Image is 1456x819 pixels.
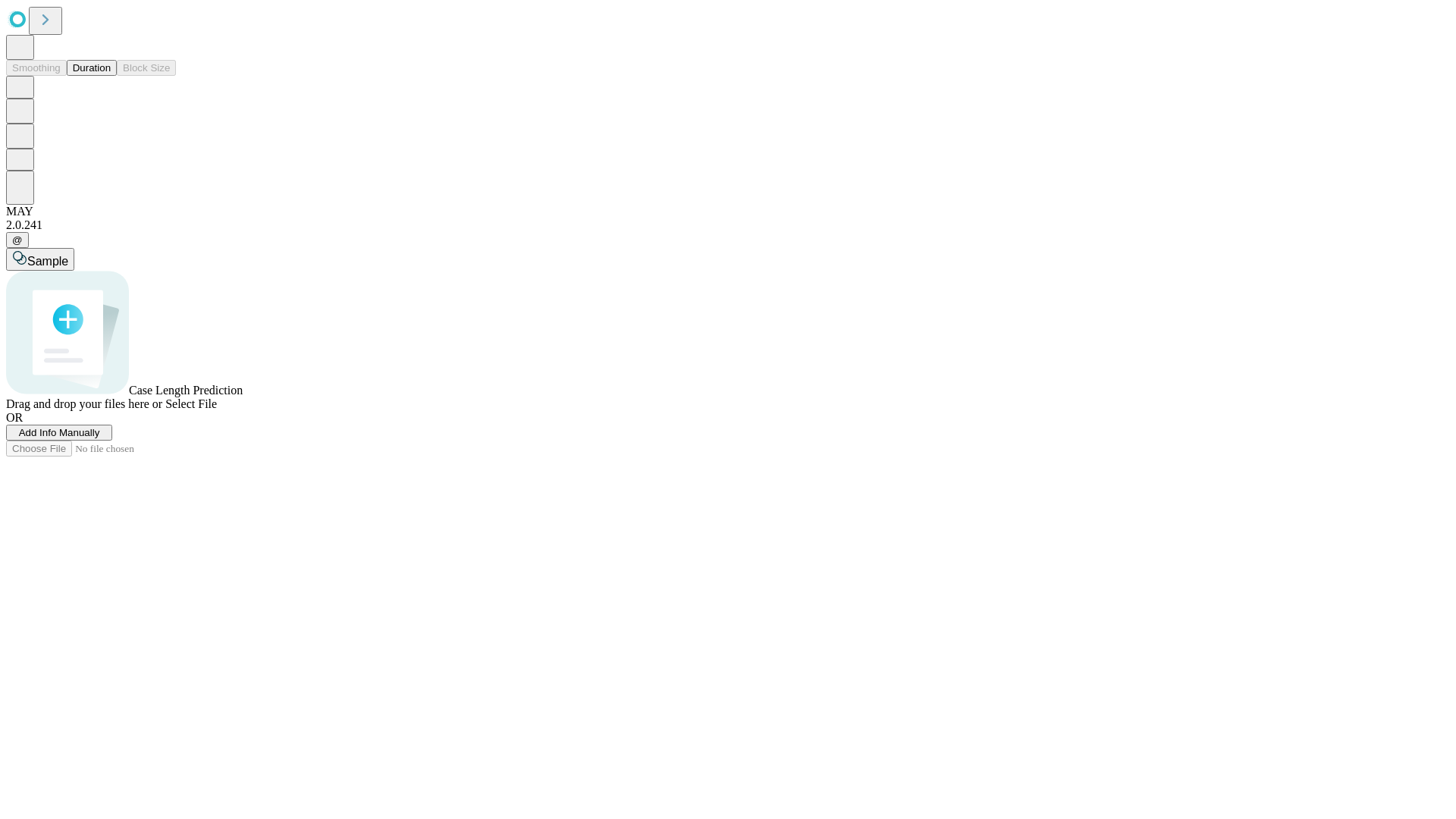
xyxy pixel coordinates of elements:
[6,397,162,410] span: Drag and drop your files here or
[165,397,217,410] span: Select File
[27,255,68,268] span: Sample
[6,232,29,248] button: @
[6,248,74,271] button: Sample
[117,60,176,76] button: Block Size
[67,60,117,76] button: Duration
[6,60,67,76] button: Smoothing
[6,218,1450,232] div: 2.0.241
[19,427,100,438] span: Add Info Manually
[12,234,23,246] span: @
[6,205,1450,218] div: MAY
[6,411,23,424] span: OR
[6,425,112,441] button: Add Info Manually
[129,384,243,397] span: Case Length Prediction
